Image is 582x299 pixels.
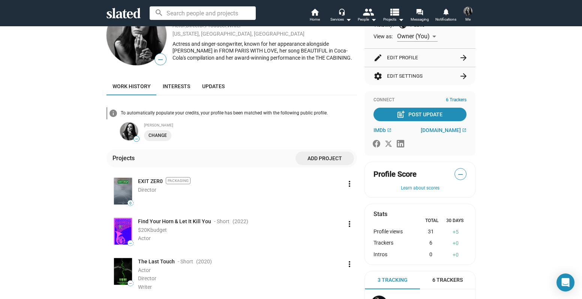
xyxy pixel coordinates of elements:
[373,33,393,40] span: View as:
[227,23,241,29] a: Writer
[301,8,328,24] a: Home
[373,127,386,133] span: IMDb
[416,8,423,15] mat-icon: forum
[214,218,229,225] span: - Short
[138,275,156,281] span: Director
[185,24,186,28] span: ,
[204,24,205,28] span: ,
[295,152,354,165] button: Add project
[112,154,138,162] div: Projects
[373,210,387,218] mat-card-title: Stats
[373,251,416,258] div: Intros
[196,77,231,95] a: Updates
[373,49,466,67] button: Edit Profile
[128,241,133,245] span: —
[301,152,348,165] span: Add project
[396,110,405,119] mat-icon: post_add
[465,15,471,24] span: Me
[433,8,459,24] a: Notifications
[406,8,433,24] a: Messaging
[128,201,133,206] span: 0
[109,109,118,118] mat-icon: info
[138,284,152,290] span: Writer
[138,258,175,265] span: The Last Touch
[453,240,456,246] span: +
[155,55,166,65] span: —
[138,178,163,185] a: EXIT ZER0
[421,127,461,133] span: [DOMAIN_NAME]
[150,227,167,233] span: budget
[373,72,382,81] mat-icon: settings
[363,6,373,17] mat-icon: people
[310,8,319,17] mat-icon: home
[345,179,354,188] mat-icon: more_vert
[421,127,466,133] a: [DOMAIN_NAME]
[442,8,449,15] mat-icon: notifications
[144,130,171,141] button: Change
[373,67,466,85] button: Edit Settings
[166,177,190,184] span: Packaging
[373,185,466,191] button: Learn about scores
[380,8,406,24] button: Projects
[330,15,351,24] div: Services
[445,228,466,236] div: 5
[556,273,574,291] div: Open Intercom Messenger
[120,122,138,140] img: undefined
[178,258,193,265] span: - Short
[463,7,472,16] img: Melissa Mars
[411,15,429,24] span: Messaging
[455,170,466,179] span: —
[138,267,151,273] span: Actor
[373,127,391,133] a: IMDb
[373,228,416,236] div: Profile views
[416,228,445,236] div: 31
[138,218,211,225] span: Find Your Horn & Let It Kill You
[114,218,132,245] img: Poster: Find Your Horn & Let It Kill You
[358,15,376,24] div: People
[172,31,304,37] a: [US_STATE], [GEOGRAPHIC_DATA], [GEOGRAPHIC_DATA]
[373,97,466,103] div: Connect
[172,41,357,62] div: Actress and singer-songwriter, known for her appearance alongside [PERSON_NAME] in FROM PARIS WIT...
[432,276,463,284] span: 6 Trackers
[106,77,157,95] a: Work history
[398,108,442,121] div: Post Update
[459,5,477,25] button: Melissa MarsMe
[121,110,357,116] div: To automatically populate your credits, your profile has been matched with the following public p...
[354,8,380,24] button: People
[114,258,132,285] img: Poster: The Last Touch
[420,218,443,224] div: Total
[138,235,151,241] span: Actor
[328,8,354,24] button: Services
[462,128,466,132] mat-icon: open_in_new
[134,137,139,141] span: —
[138,227,150,233] span: $20K
[389,6,400,17] mat-icon: view_list
[163,83,190,89] span: Interests
[150,6,256,20] input: Search people and projects
[196,258,212,265] span: (2020 )
[453,252,456,258] span: +
[445,251,466,258] div: 0
[387,128,391,132] mat-icon: open_in_new
[373,53,382,62] mat-icon: edit
[106,5,166,65] img: Melissa Mars
[378,276,408,284] span: 3 Tracking
[459,53,468,62] mat-icon: arrow_forward
[443,218,466,224] div: 30 Days
[373,169,417,179] span: Profile Score
[445,240,466,247] div: 0
[369,15,378,24] mat-icon: arrow_drop_down
[345,219,354,228] mat-icon: more_vert
[112,83,151,89] span: Work history
[373,108,466,121] button: Post Update
[345,260,354,269] mat-icon: more_vert
[138,187,156,193] span: Director
[232,218,248,225] span: (2022 )
[397,33,430,40] span: Owner (You)
[459,72,468,81] mat-icon: arrow_forward
[416,251,445,258] div: 0
[446,97,466,103] span: 6 Trackers
[128,281,133,285] span: —
[396,15,405,24] mat-icon: arrow_drop_down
